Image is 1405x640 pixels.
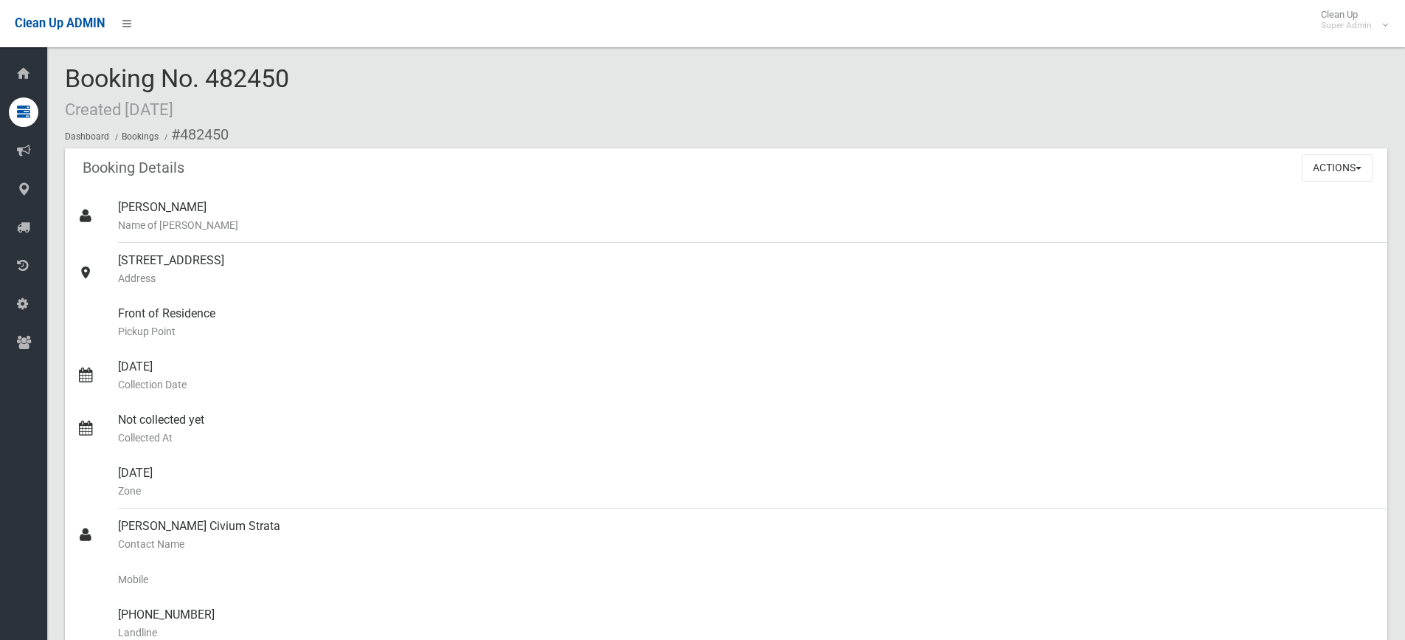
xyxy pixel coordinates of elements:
small: Super Admin [1321,20,1372,31]
div: [DATE] [118,349,1375,402]
small: Pickup Point [118,323,1375,340]
div: Front of Residence [118,296,1375,349]
small: Zone [118,482,1375,500]
small: Address [118,269,1375,287]
header: Booking Details [65,154,202,182]
div: [DATE] [118,455,1375,509]
span: Booking No. 482450 [65,63,289,121]
button: Actions [1302,154,1373,182]
small: Collected At [118,429,1375,447]
div: [STREET_ADDRESS] [118,243,1375,296]
span: Clean Up ADMIN [15,16,105,30]
small: Created [DATE] [65,100,173,119]
li: #482450 [161,121,229,148]
small: Mobile [118,571,1375,588]
div: Not collected yet [118,402,1375,455]
div: [PERSON_NAME] [118,190,1375,243]
a: Dashboard [65,131,109,142]
a: Bookings [122,131,159,142]
div: [PERSON_NAME] Civium Strata [118,509,1375,562]
small: Collection Date [118,376,1375,393]
span: Clean Up [1314,9,1387,31]
small: Contact Name [118,535,1375,553]
small: Name of [PERSON_NAME] [118,216,1375,234]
